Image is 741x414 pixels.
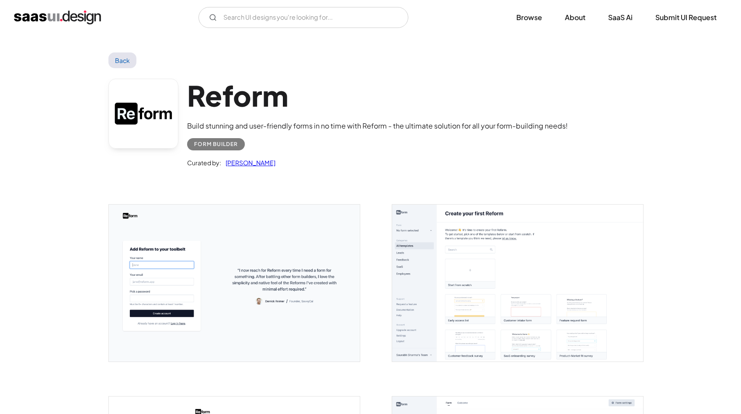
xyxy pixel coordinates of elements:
[194,139,238,150] div: Form Builder
[645,8,727,27] a: Submit UI Request
[198,7,408,28] form: Email Form
[554,8,596,27] a: About
[14,10,101,24] a: home
[506,8,553,27] a: Browse
[187,121,568,131] div: Build stunning and user-friendly forms in no time with Reform - the ultimate solution for all you...
[108,52,137,68] a: Back
[109,205,360,362] img: 6422d7b11bbd015e9dbedb05_Reform%20Create%20Account.png
[187,157,221,168] div: Curated by:
[392,205,643,362] a: open lightbox
[221,157,275,168] a: [PERSON_NAME]
[198,7,408,28] input: Search UI designs you're looking for...
[598,8,643,27] a: SaaS Ai
[187,79,568,112] h1: Reform
[109,205,360,362] a: open lightbox
[392,205,643,362] img: 6422d7d1bcc9af52f4c9151c_Reform%20Templates.png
